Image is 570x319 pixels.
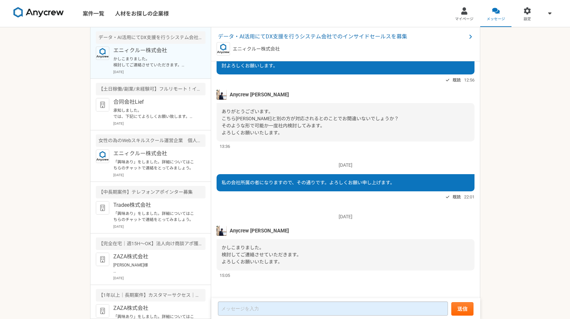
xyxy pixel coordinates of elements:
[113,56,196,68] p: かしこまりました。 検討してご連絡させていただきます。 よろしくお願いいたします。
[113,304,196,312] p: ZAZA株式会社
[96,201,109,215] img: default_org_logo-42cde973f59100197ec2c8e796e4974ac8490bb5b08a0eb061ff975e4574aa76.png
[96,304,109,318] img: default_org_logo-42cde973f59100197ec2c8e796e4974ac8490bb5b08a0eb061ff975e4574aa76.png
[220,143,230,150] span: 13:36
[217,226,227,236] img: tomoya_yamashita.jpeg
[113,69,205,74] p: [DATE]
[451,302,473,316] button: 送信
[217,162,474,169] p: [DATE]
[13,7,64,18] img: 8DqYSo04kwAAAAASUVORK5CYII=
[487,17,505,22] span: メッセージ
[113,159,196,171] p: 「興味あり」をしました。詳細についてはこちらのチャットで連絡をとってみましょう。
[113,121,205,126] p: [DATE]
[217,213,474,220] p: [DATE]
[222,245,301,264] span: かしこまりました。 検討してご連絡させていただきます。 よろしくお願いいたします。
[524,17,531,22] span: 設定
[113,107,196,120] p: 承知しました。 では、下記にてよろしくお願い致します。 【面接】[PERSON_NAME] [DATE] · 15:00 – 15:30 Google Meet の参加に必要な情報 ビデオ通話の...
[113,262,196,274] p: [PERSON_NAME]様 お世話になります。 ZAZA株式会社の[PERSON_NAME]です。 ご相談いただきありがとうございます。 大変恐れ入りますが、本案件は「ご本人が稼働いただける方...
[233,45,280,53] p: エニィクルー株式会社
[217,90,227,100] img: tomoya_yamashita.jpeg
[230,227,289,234] span: Anycrew [PERSON_NAME]
[113,172,205,178] p: [DATE]
[455,17,473,22] span: マイページ
[218,33,466,41] span: データ・AI活用にてDX支援を行うシステム会社でのインサイドセールスを募集
[464,77,474,83] span: 12:56
[113,46,196,55] p: エニィクルー株式会社
[96,31,205,44] div: データ・AI活用にてDX支援を行うシステム会社でのインサイドセールスを募集
[113,224,205,229] p: [DATE]
[96,150,109,163] img: logo_text_blue_01.png
[113,211,196,223] p: 「興味あり」をしました。詳細についてはこちらのチャットで連絡をとってみましょう。
[464,194,474,200] span: 22:01
[113,276,205,281] p: [DATE]
[113,150,196,158] p: エニィクルー株式会社
[220,272,230,279] span: 15:05
[113,201,196,209] p: Tradee株式会社
[453,76,461,84] span: 既読
[96,134,205,147] div: 女性の為のWebスキルスクール運営企業 個人営業（フルリモート）
[96,237,205,250] div: 【完全在宅｜週15H〜OK】法人向け商談アポ獲得をお願いします！
[222,109,399,135] span: ありがとうございます。 こちら[PERSON_NAME]と別の方が対応されるとのことでお間違いないでしょうか？ そのような形で可能か一度社内検討してみます。 よろしくお願いいたします。
[453,193,461,201] span: 既読
[113,253,196,261] p: ZAZA株式会社
[96,186,205,198] div: 【中長期案件】テレフォンアポインター募集
[96,46,109,60] img: logo_text_blue_01.png
[96,253,109,266] img: default_org_logo-42cde973f59100197ec2c8e796e4974ac8490bb5b08a0eb061ff975e4574aa76.png
[96,98,109,111] img: default_org_logo-42cde973f59100197ec2c8e796e4974ac8490bb5b08a0eb061ff975e4574aa76.png
[96,83,205,95] div: 【土日稼働/副業/未経験可】フルリモート！インサイドセールス募集（長期案件）
[230,91,289,98] span: Anycrew [PERSON_NAME]
[113,98,196,106] p: 合同会社Lief
[222,180,395,185] span: 私の会社所属の者になりますので、その通りです。よろしくお願い申し上げます。
[217,42,230,56] img: logo_text_blue_01.png
[96,289,205,301] div: 【1年以上｜長期案件】カスタマーサクセス｜法人営業経験1年〜｜フルリモ◎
